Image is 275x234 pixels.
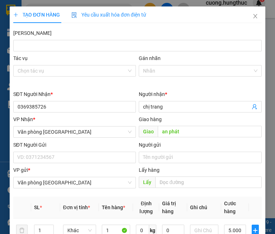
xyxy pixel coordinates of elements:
[34,205,40,210] span: SL
[13,116,33,122] span: VP Nhận
[63,205,90,210] span: Đơn vị tính
[162,201,176,214] span: Giá trị hàng
[13,40,262,51] input: Mã ĐH
[187,197,221,219] th: Ghi chú
[71,12,77,18] img: icon
[13,55,28,61] label: Tác vụ
[224,201,236,214] span: Cước hàng
[139,141,262,149] div: Người gửi
[245,6,265,27] button: Close
[71,12,146,18] span: Yêu cầu xuất hóa đơn điện tử
[13,90,136,98] div: SĐT Người Nhận
[102,205,125,210] span: Tên hàng
[252,228,259,233] span: plus
[139,176,155,188] span: Lấy
[13,12,60,18] span: TẠO ĐƠN HÀNG
[18,177,132,188] span: Văn phòng Tân Kỳ
[13,166,136,174] div: VP gửi
[139,116,162,122] span: Giao hàng
[158,126,262,137] input: Dọc đường
[13,141,136,149] div: SĐT Người Gửi
[139,126,158,137] span: Giao
[139,201,153,214] span: Định lượng
[139,167,160,173] span: Lấy hàng
[13,30,52,36] label: Mã ĐH
[155,176,262,188] input: Dọc đường
[4,19,17,55] img: logo.jpg
[18,127,132,137] span: Văn phòng Tân Kỳ
[252,104,257,110] span: user-add
[21,6,75,65] b: XE GIƯỜNG NẰM CAO CẤP HÙNG THỤC
[13,12,18,17] span: plus
[139,55,161,61] label: Gán nhãn
[252,13,258,19] span: close
[139,90,262,98] div: Người nhận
